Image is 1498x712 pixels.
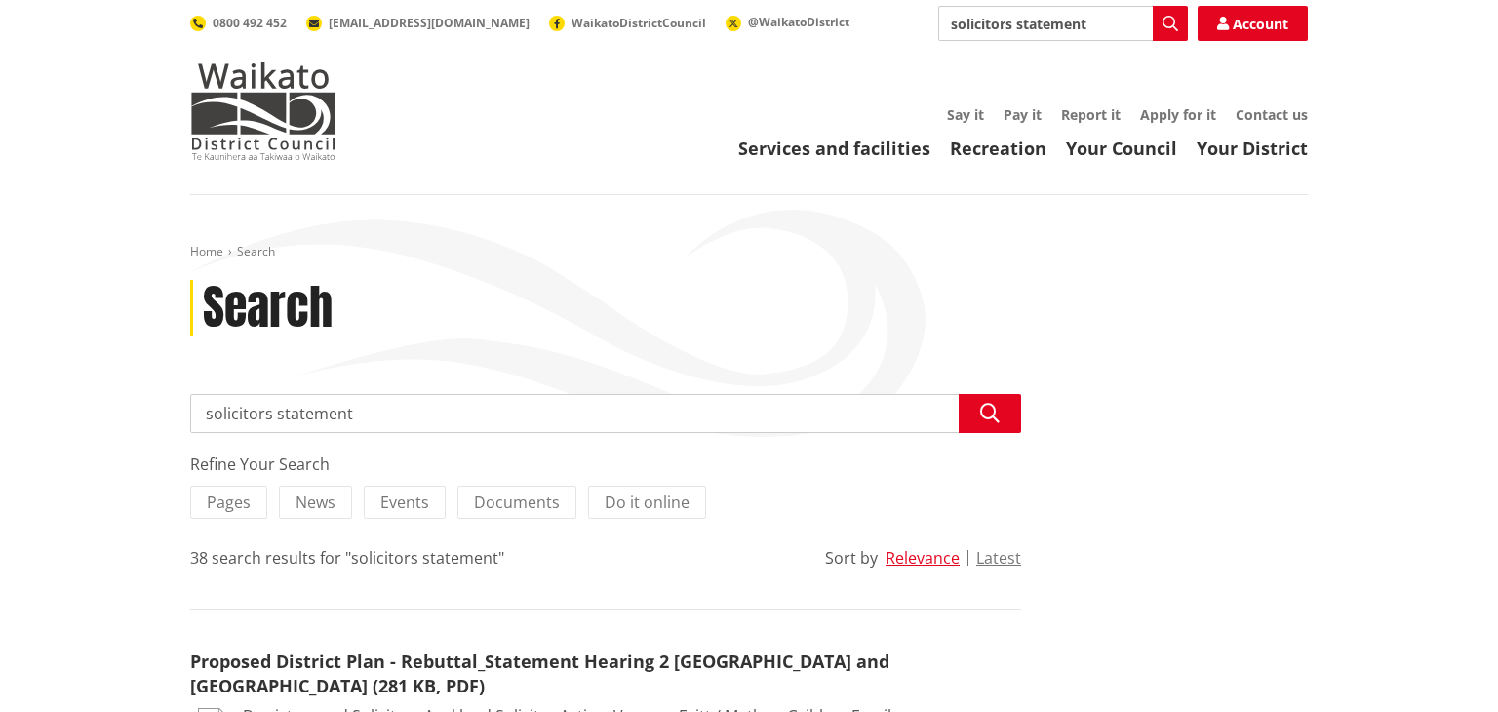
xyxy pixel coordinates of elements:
[190,650,889,697] a: Proposed District Plan - Rebuttal_Statement Hearing 2 [GEOGRAPHIC_DATA] and [GEOGRAPHIC_DATA] (28...
[605,492,690,513] span: Do it online
[190,244,1308,260] nav: breadcrumb
[190,453,1021,476] div: Refine Your Search
[825,546,878,570] div: Sort by
[748,14,849,30] span: @WaikatoDistrict
[738,137,930,160] a: Services and facilities
[306,15,530,31] a: [EMAIL_ADDRESS][DOMAIN_NAME]
[213,15,287,31] span: 0800 492 452
[190,546,504,570] div: 38 search results for "solicitors statement"
[207,492,251,513] span: Pages
[296,492,335,513] span: News
[190,243,223,259] a: Home
[938,6,1188,41] input: Search input
[237,243,275,259] span: Search
[190,394,1021,433] input: Search input
[329,15,530,31] span: [EMAIL_ADDRESS][DOMAIN_NAME]
[950,137,1046,160] a: Recreation
[947,105,984,124] a: Say it
[1197,137,1308,160] a: Your District
[190,15,287,31] a: 0800 492 452
[572,15,706,31] span: WaikatoDistrictCouncil
[976,549,1021,567] button: Latest
[474,492,560,513] span: Documents
[1198,6,1308,41] a: Account
[1236,105,1308,124] a: Contact us
[726,14,849,30] a: @WaikatoDistrict
[1061,105,1121,124] a: Report it
[1066,137,1177,160] a: Your Council
[1140,105,1216,124] a: Apply for it
[549,15,706,31] a: WaikatoDistrictCouncil
[203,280,333,336] h1: Search
[190,62,336,160] img: Waikato District Council - Te Kaunihera aa Takiwaa o Waikato
[886,549,960,567] button: Relevance
[380,492,429,513] span: Events
[1004,105,1042,124] a: Pay it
